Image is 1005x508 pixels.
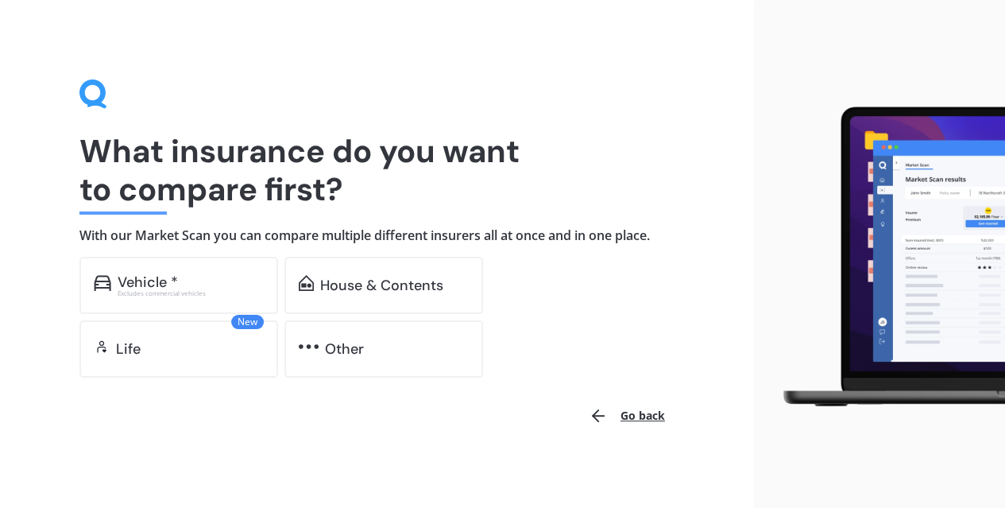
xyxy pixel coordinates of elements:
[231,315,264,329] span: New
[299,275,314,291] img: home-and-contents.b802091223b8502ef2dd.svg
[79,227,675,244] h4: With our Market Scan you can compare multiple different insurers all at once and in one place.
[767,100,1005,413] img: laptop.webp
[299,339,319,355] img: other.81dba5aafe580aa69f38.svg
[320,277,443,293] div: House & Contents
[118,290,264,297] div: Excludes commercial vehicles
[94,275,111,291] img: car.f15378c7a67c060ca3f3.svg
[118,274,178,290] div: Vehicle *
[94,339,110,355] img: life.f720d6a2d7cdcd3ad642.svg
[325,341,364,357] div: Other
[579,397,675,435] button: Go back
[79,132,675,208] h1: What insurance do you want to compare first?
[116,341,141,357] div: Life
